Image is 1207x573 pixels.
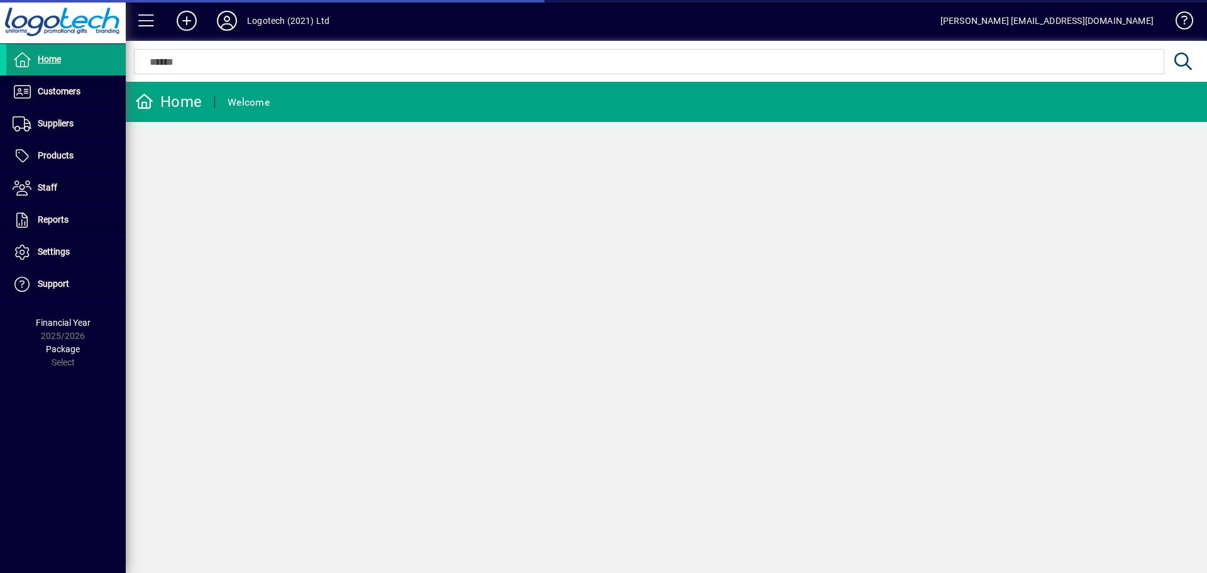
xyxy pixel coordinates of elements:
div: [PERSON_NAME] [EMAIL_ADDRESS][DOMAIN_NAME] [940,11,1154,31]
span: Financial Year [36,318,91,328]
a: Suppliers [6,108,126,140]
span: Products [38,150,74,160]
a: Reports [6,204,126,236]
span: Customers [38,86,80,96]
span: Staff [38,182,57,192]
div: Logotech (2021) Ltd [247,11,329,31]
div: Home [135,92,202,112]
div: Welcome [228,92,270,113]
span: Settings [38,247,70,257]
a: Support [6,269,126,300]
a: Products [6,140,126,172]
a: Settings [6,236,126,268]
span: Reports [38,214,69,225]
a: Knowledge Base [1166,3,1191,43]
span: Suppliers [38,118,74,128]
span: Package [46,344,80,354]
button: Profile [207,9,247,32]
a: Customers [6,76,126,108]
a: Staff [6,172,126,204]
span: Support [38,279,69,289]
button: Add [167,9,207,32]
span: Home [38,54,61,64]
